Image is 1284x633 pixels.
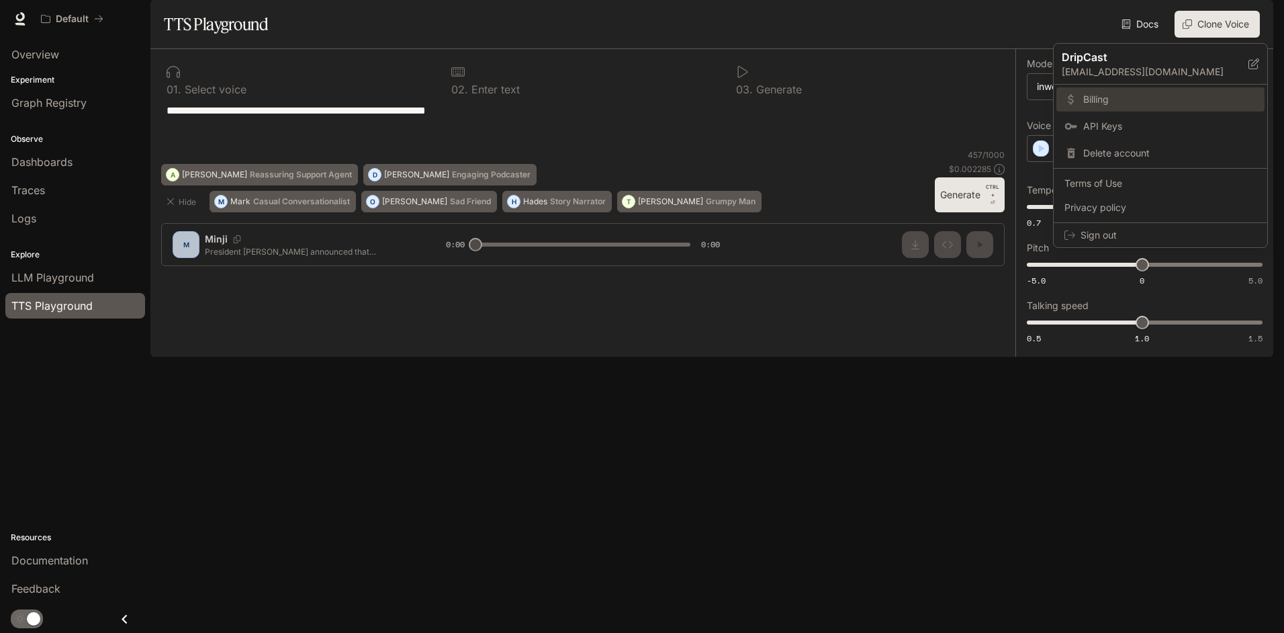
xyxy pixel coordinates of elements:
[1083,93,1256,106] span: Billing
[1064,201,1256,214] span: Privacy policy
[1056,114,1265,138] a: API Keys
[1056,171,1265,196] a: Terms of Use
[1056,87,1265,112] a: Billing
[1062,65,1248,79] p: [EMAIL_ADDRESS][DOMAIN_NAME]
[1056,141,1265,165] div: Delete account
[1081,228,1256,242] span: Sign out
[1083,120,1256,133] span: API Keys
[1083,146,1256,160] span: Delete account
[1054,223,1267,247] div: Sign out
[1056,196,1265,220] a: Privacy policy
[1054,44,1267,85] div: DripCast[EMAIL_ADDRESS][DOMAIN_NAME]
[1064,177,1256,190] span: Terms of Use
[1062,49,1227,65] p: DripCast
